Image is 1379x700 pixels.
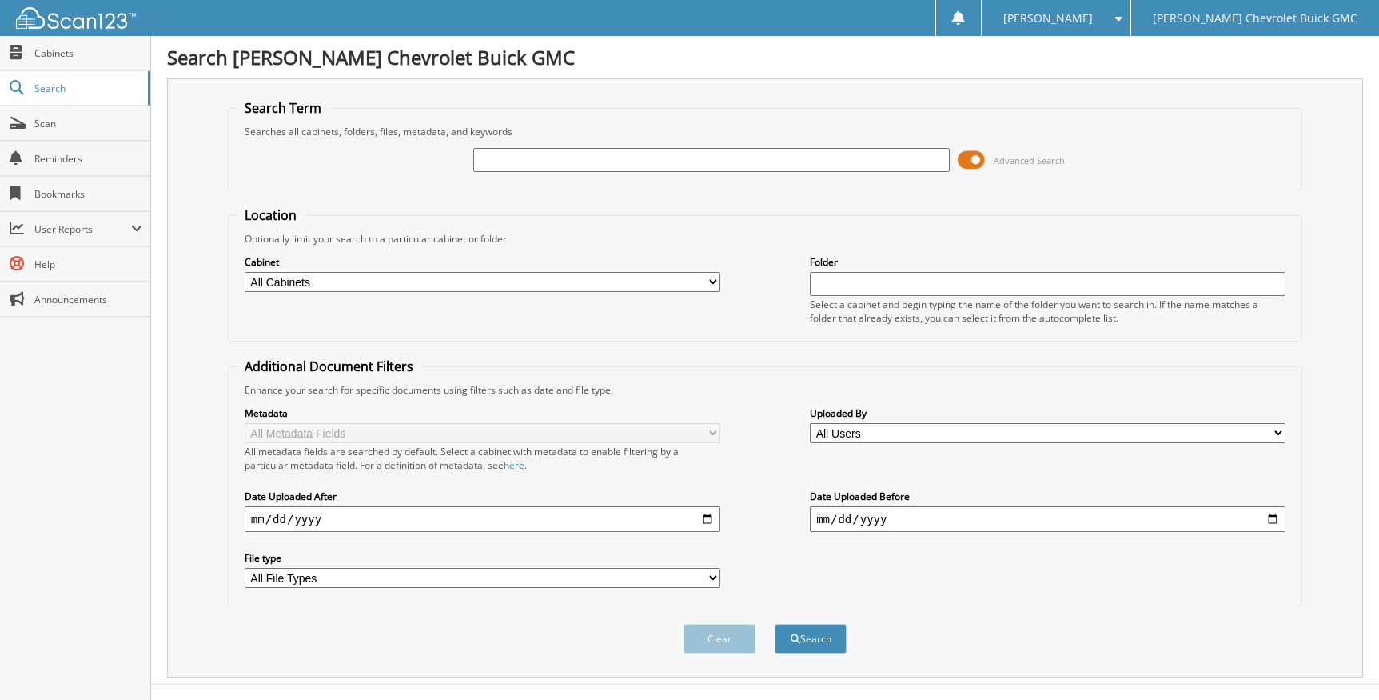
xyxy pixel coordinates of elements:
[810,255,1285,269] label: Folder
[245,255,720,269] label: Cabinet
[994,154,1065,166] span: Advanced Search
[237,232,1293,246] div: Optionally limit your search to a particular cabinet or folder
[775,624,847,654] button: Search
[34,82,140,95] span: Search
[34,187,142,201] span: Bookmarks
[237,206,305,224] legend: Location
[16,7,136,29] img: scan123-logo-white.svg
[34,117,142,130] span: Scan
[167,44,1363,70] h1: Search [PERSON_NAME] Chevrolet Buick GMC
[810,490,1285,503] label: Date Uploaded Before
[34,293,142,306] span: Announcements
[34,222,131,236] span: User Reports
[237,125,1293,138] div: Searches all cabinets, folders, files, metadata, and keywords
[245,551,720,565] label: File type
[245,506,720,532] input: start
[237,99,329,117] legend: Search Term
[245,445,720,472] div: All metadata fields are searched by default. Select a cabinet with metadata to enable filtering b...
[34,152,142,166] span: Reminders
[504,458,524,472] a: here
[810,406,1285,420] label: Uploaded By
[34,258,142,271] span: Help
[810,298,1285,325] div: Select a cabinet and begin typing the name of the folder you want to search in. If the name match...
[1153,14,1357,23] span: [PERSON_NAME] Chevrolet Buick GMC
[237,358,421,375] legend: Additional Document Filters
[684,624,755,654] button: Clear
[245,406,720,420] label: Metadata
[34,46,142,60] span: Cabinets
[237,383,1293,397] div: Enhance your search for specific documents using filters such as date and file type.
[245,490,720,503] label: Date Uploaded After
[1003,14,1093,23] span: [PERSON_NAME]
[810,506,1285,532] input: end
